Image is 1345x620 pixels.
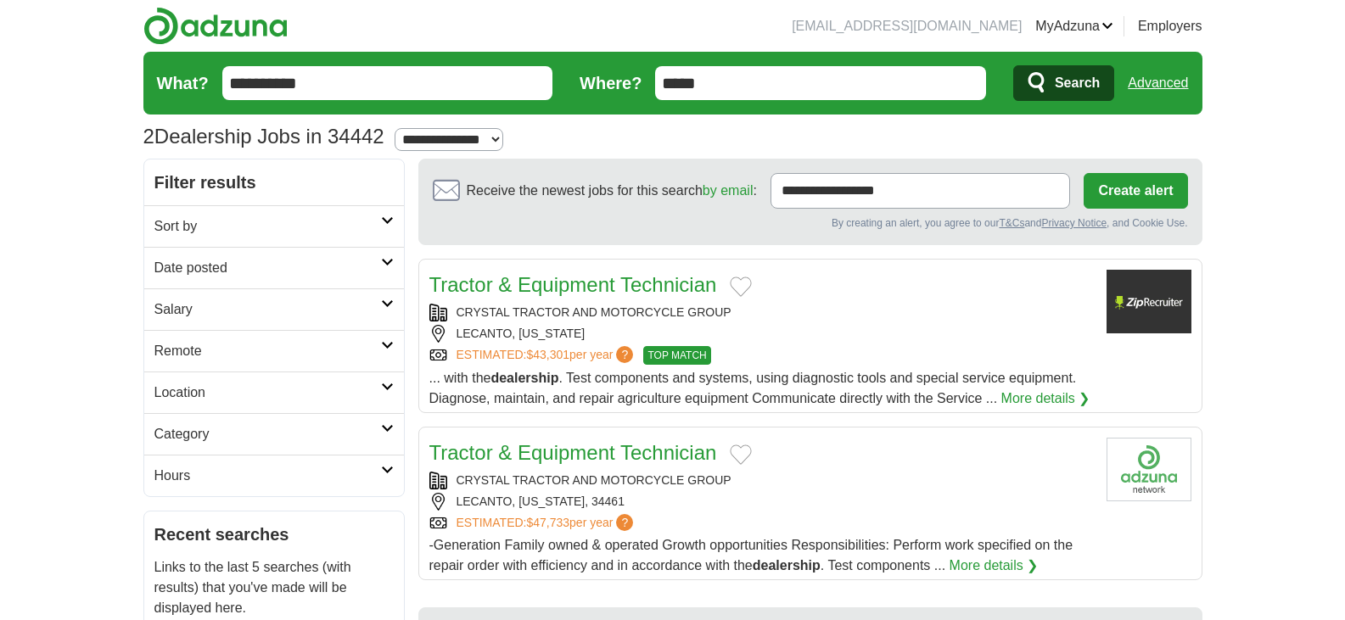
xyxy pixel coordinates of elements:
a: Tractor & Equipment Technician [429,273,717,296]
span: ? [616,346,633,363]
span: $47,733 [526,516,569,529]
div: CRYSTAL TRACTOR AND MOTORCYCLE GROUP [429,472,1093,489]
img: Adzuna logo [143,7,288,45]
h2: Filter results [144,159,404,205]
p: Links to the last 5 searches (with results) that you've made will be displayed here. [154,557,394,618]
a: Date posted [144,247,404,288]
a: Salary [144,288,404,330]
span: -Generation Family owned & operated Growth opportunities Responsibilities: Perform work specified... [429,538,1073,573]
label: Where? [580,70,642,96]
h2: Hours [154,466,381,486]
div: LECANTO, [US_STATE], 34461 [429,493,1093,511]
img: Company logo [1107,270,1191,333]
a: Category [144,413,404,455]
a: ESTIMATED:$43,301per year? [457,346,637,365]
div: CRYSTAL TRACTOR AND MOTORCYCLE GROUP [429,304,1093,321]
a: Privacy Notice [1041,217,1107,229]
a: Tractor & Equipment Technician [429,441,717,464]
h2: Sort by [154,216,381,237]
a: More details ❯ [1001,388,1090,409]
div: LECANTO, [US_STATE] [429,325,1093,343]
strong: dealership [753,558,821,573]
a: Employers [1138,16,1202,36]
a: Sort by [144,205,404,247]
button: Add to favorite jobs [730,276,752,297]
a: More details ❯ [950,556,1039,576]
button: Create alert [1084,173,1187,209]
a: T&Cs [999,217,1024,229]
h1: Dealership Jobs in 34442 [143,125,384,148]
a: Remote [144,330,404,371]
a: by email [703,183,754,198]
a: ESTIMATED:$47,733per year? [457,514,637,532]
h2: Salary [154,299,381,320]
div: By creating an alert, you agree to our and , and Cookie Use. [433,215,1188,231]
h2: Category [154,424,381,444]
span: TOP MATCH [643,346,710,365]
a: Hours [144,455,404,496]
h2: Date posted [154,258,381,278]
span: Receive the newest jobs for this search : [467,181,757,201]
a: Location [144,371,404,413]
button: Search [1013,65,1114,101]
span: Search [1055,66,1100,100]
a: MyAdzuna [1035,16,1113,36]
strong: dealership [490,371,558,385]
li: [EMAIL_ADDRESS][DOMAIN_NAME] [792,16,1022,36]
h2: Remote [154,341,381,361]
label: What? [157,70,209,96]
button: Add to favorite jobs [730,444,752,465]
h2: Recent searches [154,522,394,547]
span: $43,301 [526,348,569,361]
img: Company logo [1107,438,1191,501]
span: ? [616,514,633,531]
h2: Location [154,383,381,403]
a: Advanced [1128,66,1188,100]
span: ... with the . Test components and systems, using diagnostic tools and special service equipment.... [429,371,1077,405]
span: 2 [143,121,154,152]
